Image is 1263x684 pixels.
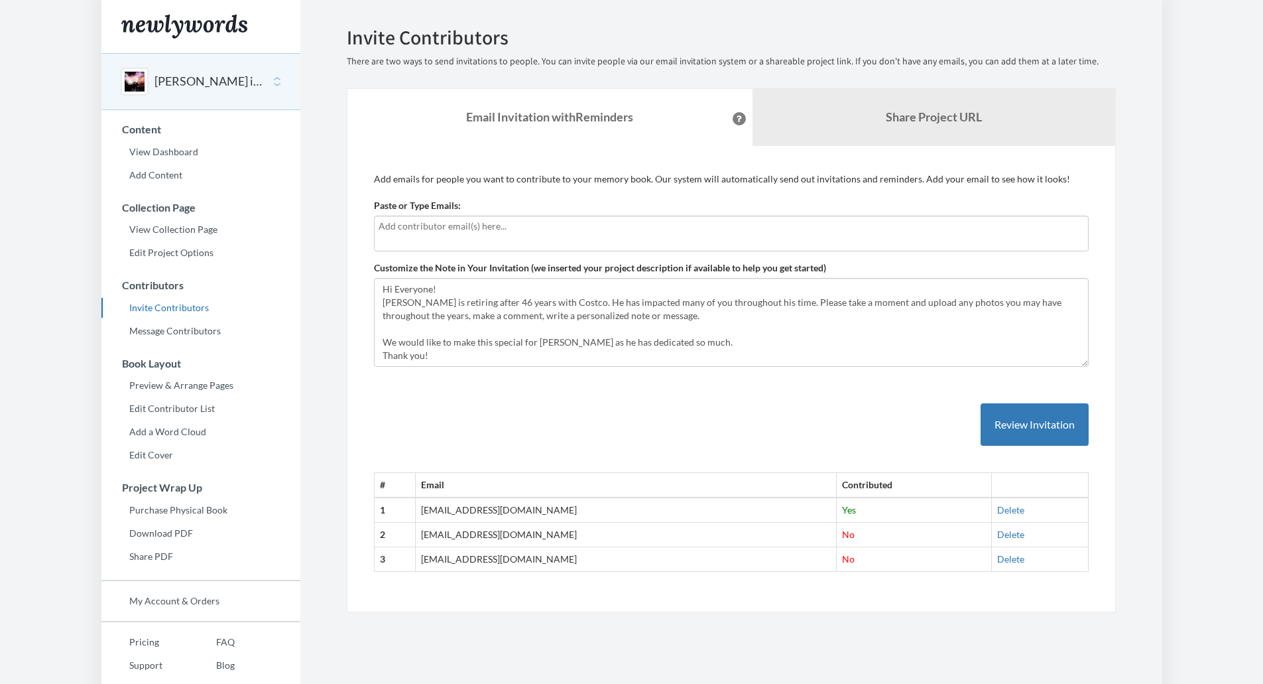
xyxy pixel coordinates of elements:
th: 2 [374,523,416,547]
button: Review Invitation [981,403,1089,446]
a: View Dashboard [101,142,300,162]
h3: Collection Page [102,202,300,214]
h3: Contributors [102,279,300,291]
th: # [374,473,416,498]
a: Blog [188,655,235,675]
a: Invite Contributors [101,298,300,318]
a: View Collection Page [101,220,300,239]
iframe: Opens a widget where you can chat to one of our agents [1161,644,1250,677]
a: Delete [997,504,1024,515]
button: [PERSON_NAME] is Retiring [154,73,262,90]
th: Email [416,473,836,498]
th: Contributed [836,473,991,498]
label: Paste or Type Emails: [374,199,461,212]
img: Newlywords logo [121,15,247,38]
h3: Book Layout [102,358,300,370]
a: Download PDF [101,523,300,543]
a: Edit Cover [101,445,300,465]
h3: Content [102,123,300,135]
a: My Account & Orders [101,591,300,611]
td: [EMAIL_ADDRESS][DOMAIN_NAME] [416,523,836,547]
p: Add emails for people you want to contribute to your memory book. Our system will automatically s... [374,172,1089,186]
a: Delete [997,529,1024,540]
a: Pricing [101,632,188,652]
input: Add contributor email(s) here... [379,219,1084,234]
a: Delete [997,553,1024,565]
a: Edit Project Options [101,243,300,263]
a: Share PDF [101,547,300,567]
a: Edit Contributor List [101,399,300,419]
a: Add a Word Cloud [101,422,300,442]
a: Support [101,655,188,675]
strong: Email Invitation with Reminders [466,109,633,124]
a: Add Content [101,165,300,185]
th: 1 [374,498,416,522]
th: 3 [374,547,416,572]
span: No [842,553,855,565]
textarea: Hi Everyone! [PERSON_NAME] is retiring after 46 years with Costco. He has impacted many of you th... [374,278,1089,367]
span: No [842,529,855,540]
a: Preview & Arrange Pages [101,376,300,395]
b: Share Project URL [886,109,982,124]
label: Customize the Note in Your Invitation (we inserted your project description if available to help ... [374,261,826,275]
p: There are two ways to send invitations to people. You can invite people via our email invitation ... [347,55,1116,68]
a: FAQ [188,632,235,652]
td: [EMAIL_ADDRESS][DOMAIN_NAME] [416,498,836,522]
h2: Invite Contributors [347,27,1116,48]
a: Purchase Physical Book [101,500,300,520]
h3: Project Wrap Up [102,482,300,494]
a: Message Contributors [101,321,300,341]
span: Yes [842,504,856,515]
td: [EMAIL_ADDRESS][DOMAIN_NAME] [416,547,836,572]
